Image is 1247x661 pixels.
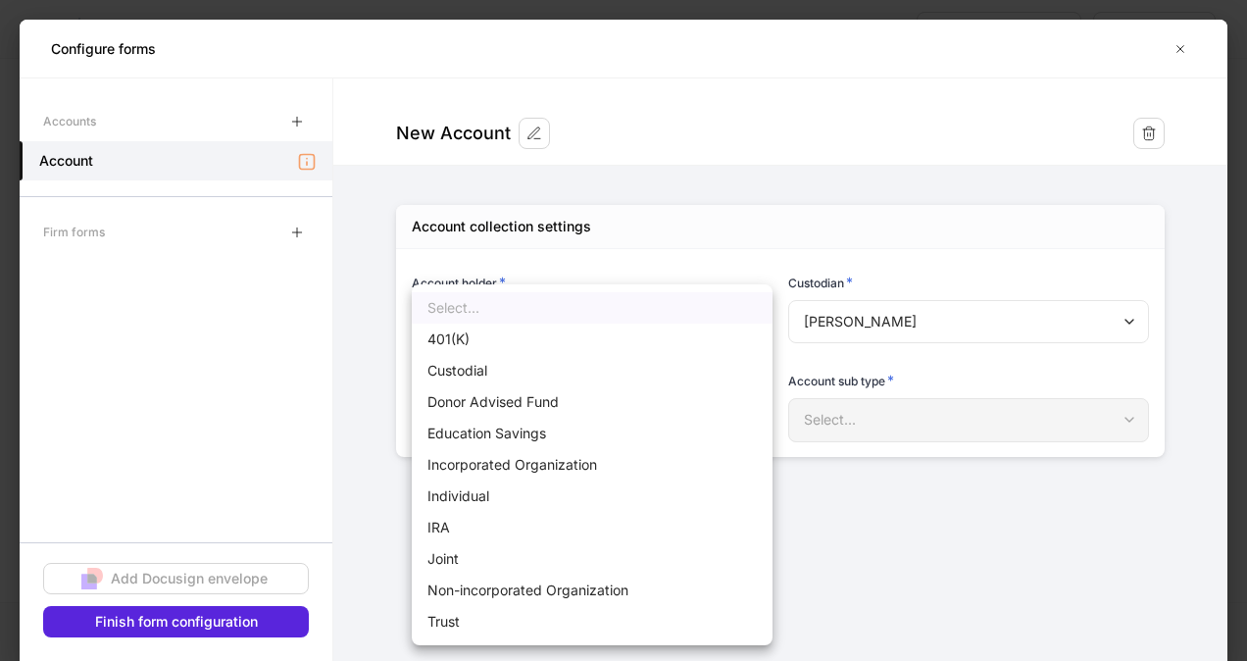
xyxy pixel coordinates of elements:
[412,481,773,512] li: Individual
[412,575,773,606] li: Non-incorporated Organization
[412,606,773,637] li: Trust
[412,355,773,386] li: Custodial
[412,449,773,481] li: Incorporated Organization
[412,512,773,543] li: IRA
[412,386,773,418] li: Donor Advised Fund
[412,324,773,355] li: 401(K)
[412,543,773,575] li: Joint
[412,418,773,449] li: Education Savings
